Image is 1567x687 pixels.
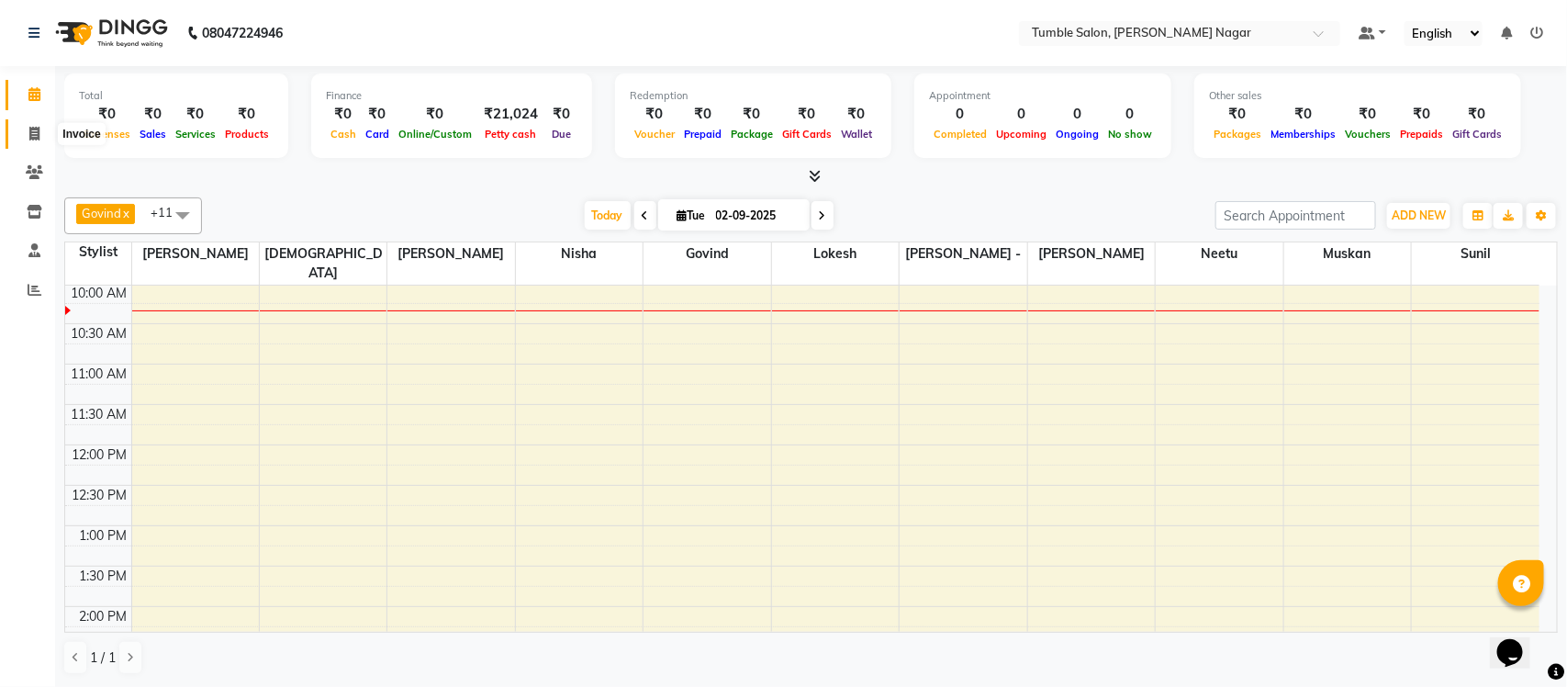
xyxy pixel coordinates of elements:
[135,128,171,141] span: Sales
[929,88,1157,104] div: Appointment
[1215,201,1376,230] input: Search Appointment
[260,242,386,285] span: [DEMOGRAPHIC_DATA]
[394,128,476,141] span: Online/Custom
[1392,208,1446,222] span: ADD NEW
[836,128,877,141] span: Wallet
[1028,242,1155,265] span: [PERSON_NAME]
[68,405,131,424] div: 11:30 AM
[1266,128,1340,141] span: Memberships
[171,128,220,141] span: Services
[630,104,679,125] div: ₹0
[991,104,1051,125] div: 0
[1448,104,1506,125] div: ₹0
[58,123,105,145] div: Invoice
[630,128,679,141] span: Voucher
[673,208,711,222] span: Tue
[711,202,802,230] input: 2025-09-02
[151,205,186,220] span: +11
[1103,128,1157,141] span: No show
[135,104,171,125] div: ₹0
[1209,128,1266,141] span: Packages
[991,128,1051,141] span: Upcoming
[132,242,259,265] span: [PERSON_NAME]
[76,526,131,546] div: 1:00 PM
[1209,88,1506,104] div: Other sales
[516,242,643,265] span: Nisha
[929,128,991,141] span: Completed
[900,242,1026,265] span: [PERSON_NAME] -
[220,104,274,125] div: ₹0
[326,88,577,104] div: Finance
[1490,614,1549,669] iframe: chat widget
[1103,104,1157,125] div: 0
[679,104,726,125] div: ₹0
[1156,242,1282,265] span: Neetu
[778,104,836,125] div: ₹0
[929,104,991,125] div: 0
[1412,242,1539,265] span: Sunil
[1395,128,1448,141] span: Prepaids
[69,486,131,505] div: 12:30 PM
[79,104,135,125] div: ₹0
[68,365,131,384] div: 11:00 AM
[630,88,877,104] div: Redemption
[726,104,778,125] div: ₹0
[82,206,121,220] span: Govind
[202,7,283,59] b: 08047224946
[69,445,131,465] div: 12:00 PM
[836,104,877,125] div: ₹0
[326,128,361,141] span: Cash
[90,648,116,668] span: 1 / 1
[1340,104,1395,125] div: ₹0
[65,242,131,262] div: Stylist
[326,104,361,125] div: ₹0
[1051,128,1103,141] span: Ongoing
[726,128,778,141] span: Package
[476,104,545,125] div: ₹21,024
[47,7,173,59] img: logo
[778,128,836,141] span: Gift Cards
[585,201,631,230] span: Today
[1051,104,1103,125] div: 0
[1395,104,1448,125] div: ₹0
[1266,104,1340,125] div: ₹0
[1387,203,1450,229] button: ADD NEW
[547,128,576,141] span: Due
[68,284,131,303] div: 10:00 AM
[220,128,274,141] span: Products
[171,104,220,125] div: ₹0
[361,128,394,141] span: Card
[361,104,394,125] div: ₹0
[387,242,514,265] span: [PERSON_NAME]
[679,128,726,141] span: Prepaid
[76,567,131,586] div: 1:30 PM
[772,242,899,265] span: Lokesh
[1340,128,1395,141] span: Vouchers
[1448,128,1506,141] span: Gift Cards
[68,324,131,343] div: 10:30 AM
[394,104,476,125] div: ₹0
[481,128,542,141] span: Petty cash
[79,88,274,104] div: Total
[76,607,131,626] div: 2:00 PM
[644,242,770,265] span: Govind
[1209,104,1266,125] div: ₹0
[1284,242,1411,265] span: Muskan
[545,104,577,125] div: ₹0
[121,206,129,220] a: x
